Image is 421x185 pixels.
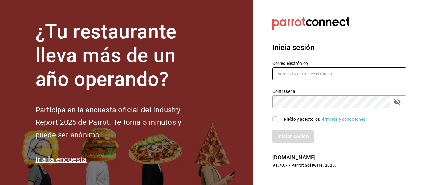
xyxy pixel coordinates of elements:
a: Términos y condiciones. [320,117,366,122]
h3: Inicia sesión [272,42,406,53]
div: He leído y acepto los [280,116,367,123]
label: Contraseña [272,89,406,94]
input: Ingresa tu correo electrónico [272,67,406,80]
a: Ir a la encuesta [35,155,87,164]
label: Correo electrónico [272,61,406,65]
h1: ¿Tu restaurante lleva más de un año operando? [35,20,202,91]
p: V1.70.7 - Parrot Software, 2025. [272,162,406,168]
a: [DOMAIN_NAME] [272,154,316,161]
button: passwordField [392,97,403,107]
h2: Participa en la encuesta oficial del Industry Report 2025 de Parrot. Te toma 5 minutos y puede se... [35,104,202,141]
